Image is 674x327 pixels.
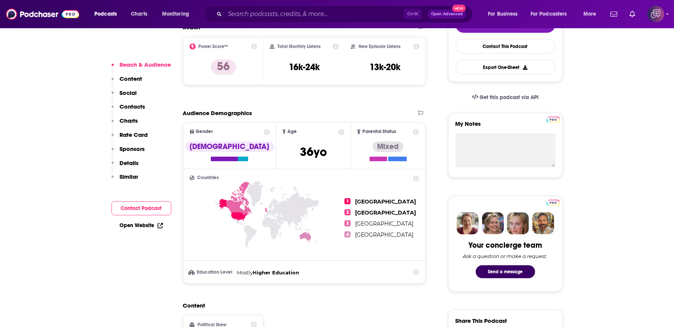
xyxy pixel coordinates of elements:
[404,9,422,19] span: Ctrl K
[253,269,300,276] span: Higher Education
[289,61,320,73] h3: 16k-24k
[607,8,620,21] a: Show notifications dropdown
[185,141,274,152] div: [DEMOGRAPHIC_DATA]
[359,44,400,49] h2: New Episode Listens
[480,94,539,101] span: Get this podcast via API
[287,129,297,134] span: Age
[466,88,545,107] a: Get this podcast via API
[196,129,213,134] span: Gender
[112,201,171,215] button: Contact Podcast
[157,8,199,20] button: open menu
[211,59,236,75] p: 56
[131,9,147,19] span: Charts
[120,222,163,229] a: Open Website
[456,60,555,75] button: Export One-Sheet
[211,5,480,23] div: Search podcasts, credits, & more...
[532,212,554,234] img: Jon Profile
[183,302,420,309] h2: Content
[120,75,142,82] p: Content
[507,212,529,234] img: Jules Profile
[547,117,560,123] img: Podchaser Pro
[355,220,413,227] span: [GEOGRAPHIC_DATA]
[452,5,466,12] span: New
[120,61,171,68] p: Reach & Audience
[362,129,396,134] span: Parental Status
[647,6,664,22] span: Logged in as corioliscompany
[456,39,555,54] a: Contact This Podcast
[476,265,535,278] button: Send a message
[547,200,560,206] img: Podchaser Pro
[647,6,664,22] button: Show profile menu
[482,212,504,234] img: Barbara Profile
[112,117,138,131] button: Charts
[483,8,527,20] button: open menu
[112,131,148,145] button: Rate Card
[112,103,145,117] button: Contacts
[126,8,152,20] a: Charts
[300,144,327,159] span: 36 yo
[112,89,137,103] button: Social
[89,8,127,20] button: open menu
[428,10,466,19] button: Open AdvancedNew
[112,61,171,75] button: Reach & Audience
[6,7,79,21] img: Podchaser - Follow, Share and Rate Podcasts
[120,131,148,138] p: Rate Card
[190,270,234,275] h3: Education Level
[370,61,401,73] h3: 13k-20k
[120,89,137,96] p: Social
[344,198,351,204] span: 1
[120,173,139,180] p: Similar
[531,9,567,19] span: For Podcasters
[431,12,463,16] span: Open Advanced
[199,44,228,49] h2: Power Score™
[526,8,578,20] button: open menu
[463,253,548,259] div: Ask a question or make a request.
[120,117,138,124] p: Charts
[112,173,139,187] button: Similar
[547,115,560,123] a: Pro website
[237,269,253,276] span: Mostly
[277,44,320,49] h2: Total Monthly Listens
[456,317,507,324] h3: Share This Podcast
[120,145,145,152] p: Sponsors
[198,175,219,180] span: Countries
[120,159,139,167] p: Details
[112,145,145,159] button: Sponsors
[488,9,518,19] span: For Business
[456,120,555,133] label: My Notes
[355,231,413,238] span: [GEOGRAPHIC_DATA]
[344,209,351,215] span: 2
[355,198,416,205] span: [GEOGRAPHIC_DATA]
[94,9,117,19] span: Podcasts
[112,159,139,173] button: Details
[183,109,252,117] h2: Audience Demographics
[626,8,638,21] a: Show notifications dropdown
[578,8,606,20] button: open menu
[355,209,416,216] span: [GEOGRAPHIC_DATA]
[162,9,189,19] span: Monitoring
[647,6,664,22] img: User Profile
[547,199,560,206] a: Pro website
[120,103,145,110] p: Contacts
[225,8,404,20] input: Search podcasts, credits, & more...
[112,75,142,89] button: Content
[344,220,351,226] span: 3
[373,141,403,152] div: Mixed
[468,240,542,250] div: Your concierge team
[344,231,351,237] span: 4
[583,9,596,19] span: More
[457,212,479,234] img: Sydney Profile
